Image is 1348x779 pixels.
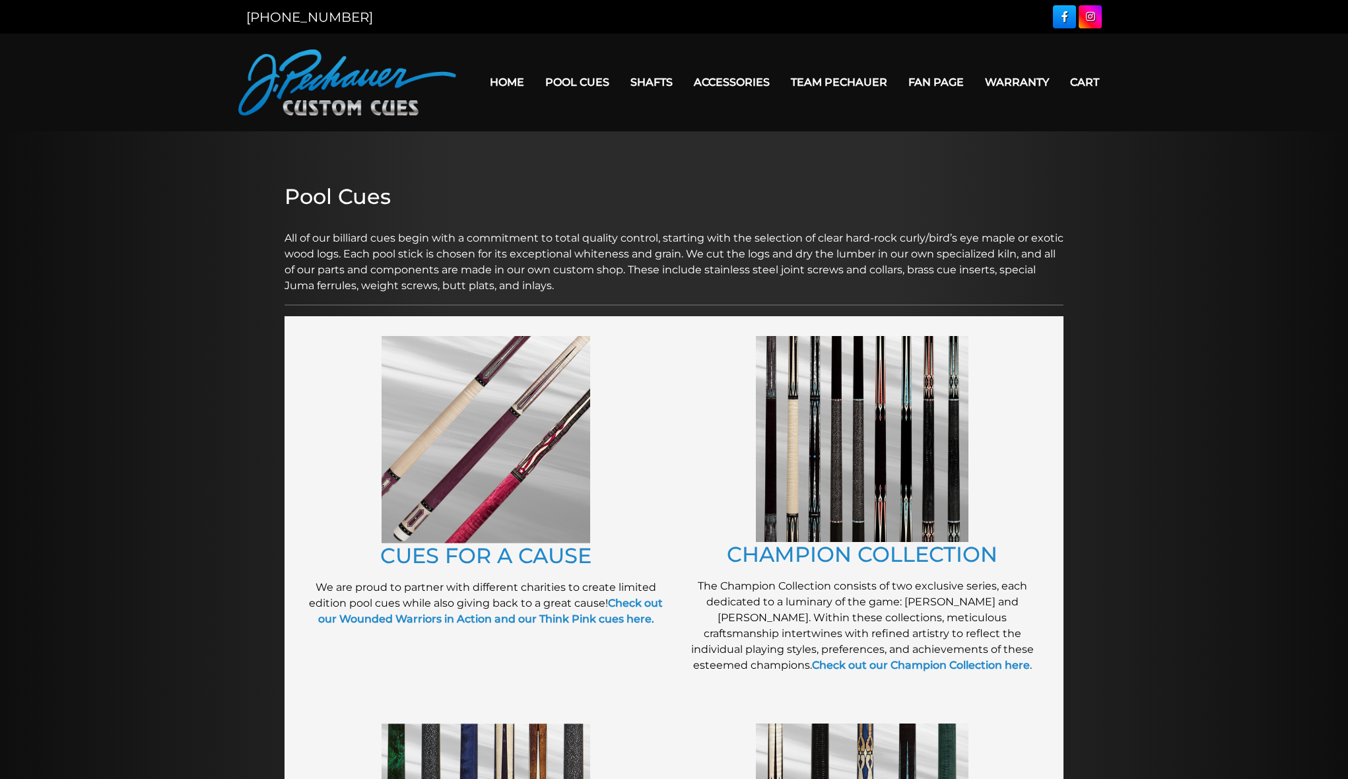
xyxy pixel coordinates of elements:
[479,65,535,99] a: Home
[304,580,667,627] p: We are proud to partner with different charities to create limited edition pool cues while also g...
[246,9,373,25] a: [PHONE_NUMBER]
[780,65,898,99] a: Team Pechauer
[1060,65,1110,99] a: Cart
[898,65,974,99] a: Fan Page
[812,659,1030,671] a: Check out our Champion Collection here
[727,541,997,567] a: CHAMPION COLLECTION
[620,65,683,99] a: Shafts
[238,50,456,116] img: Pechauer Custom Cues
[681,578,1044,673] p: The Champion Collection consists of two exclusive series, each dedicated to a luminary of the gam...
[974,65,1060,99] a: Warranty
[285,184,1063,209] h2: Pool Cues
[318,597,663,625] a: Check out our Wounded Warriors in Action and our Think Pink cues here.
[380,543,591,568] a: CUES FOR A CAUSE
[535,65,620,99] a: Pool Cues
[683,65,780,99] a: Accessories
[285,215,1063,294] p: All of our billiard cues begin with a commitment to total quality control, starting with the sele...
